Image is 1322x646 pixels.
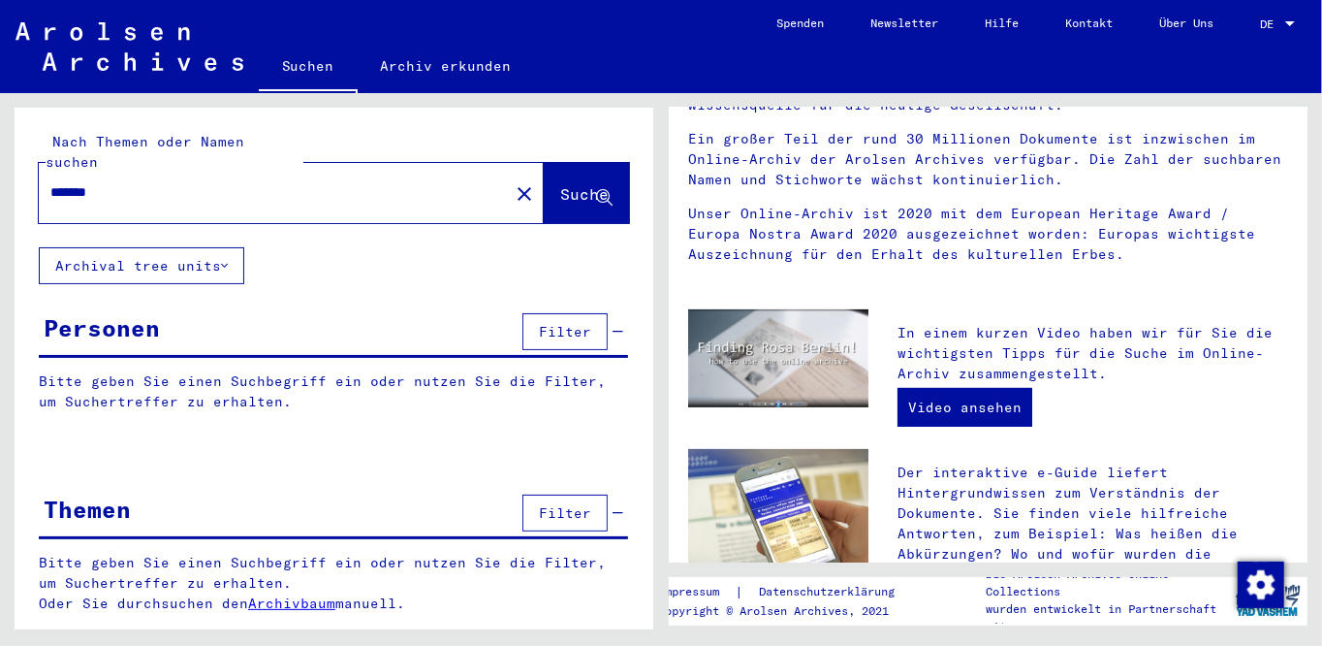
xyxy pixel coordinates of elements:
a: Video ansehen [897,388,1032,427]
p: Copyright © Arolsen Archives, 2021 [658,602,918,620]
span: Filter [539,323,591,340]
a: Archivbaum [248,595,335,612]
img: Zustimmung ändern [1238,562,1284,608]
button: Archival tree units [39,247,244,284]
p: Bitte geben Sie einen Suchbegriff ein oder nutzen Sie die Filter, um Suchertreffer zu erhalten. O... [39,553,629,614]
p: In einem kurzen Video haben wir für Sie die wichtigsten Tipps für die Suche im Online-Archiv zusa... [897,323,1288,384]
mat-label: Nach Themen oder Namen suchen [46,133,244,171]
div: Themen [44,492,131,527]
a: Datenschutzerklärung [743,582,918,602]
p: Ein großer Teil der rund 30 Millionen Dokumente ist inzwischen im Online-Archiv der Arolsen Archi... [688,129,1288,190]
p: Die Arolsen Archives Online-Collections [987,565,1228,600]
img: eguide.jpg [688,449,868,569]
p: Unser Online-Archiv ist 2020 mit dem European Heritage Award / Europa Nostra Award 2020 ausgezeic... [688,204,1288,265]
button: Clear [505,174,544,212]
a: Suchen [259,43,358,93]
div: Zustimmung ändern [1237,561,1283,607]
span: Filter [539,504,591,522]
a: Archiv erkunden [358,43,535,89]
button: Suche [544,163,629,223]
span: Suche [560,184,609,204]
img: video.jpg [688,309,868,407]
p: Der interaktive e-Guide liefert Hintergrundwissen zum Verständnis der Dokumente. Sie finden viele... [897,463,1288,585]
p: wurden entwickelt in Partnerschaft mit [987,600,1228,635]
div: Personen [44,310,160,345]
img: Arolsen_neg.svg [16,22,243,71]
span: DE [1260,17,1281,31]
img: yv_logo.png [1232,576,1305,625]
button: Filter [522,495,608,532]
a: Impressum [658,582,735,602]
p: Bitte geben Sie einen Suchbegriff ein oder nutzen Sie die Filter, um Suchertreffer zu erhalten. [39,371,628,412]
button: Filter [522,313,608,350]
div: | [658,582,918,602]
mat-icon: close [513,182,536,206]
